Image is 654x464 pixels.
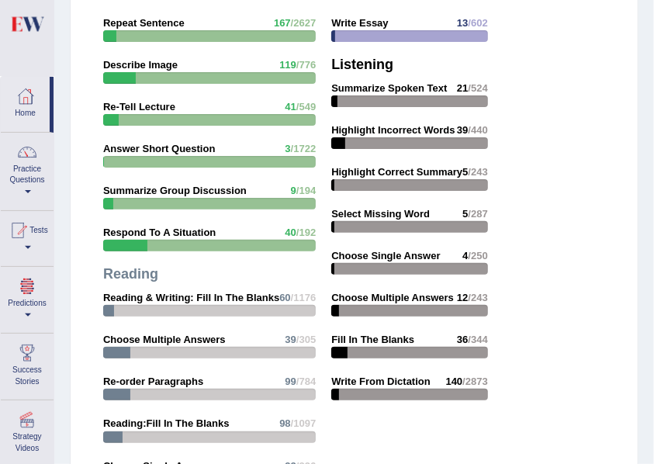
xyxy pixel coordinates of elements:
[331,82,447,94] strong: Summarize Spoken Text
[103,101,175,113] strong: Re-Tell Lecture
[291,143,317,154] span: /1722
[469,292,488,303] span: /243
[331,292,454,303] strong: Choose Multiple Answers
[457,334,468,345] span: 36
[291,417,317,429] span: /1097
[469,334,488,345] span: /344
[103,185,247,196] strong: Summarize Group Discussion
[1,211,54,261] a: Tests
[331,166,462,178] strong: Highlight Correct Summary
[462,250,468,261] span: 4
[469,17,488,29] span: /602
[331,208,430,220] strong: Select Missing Word
[1,267,54,328] a: Predictions
[457,292,468,303] span: 12
[103,143,215,154] strong: Answer Short Question
[331,57,393,72] strong: Listening
[103,292,279,303] strong: Reading & Writing: Fill In The Blanks
[296,376,316,387] span: /784
[1,334,54,395] a: Success Stories
[291,292,317,303] span: /1176
[331,250,440,261] strong: Choose Single Answer
[469,82,488,94] span: /524
[1,400,54,462] a: Strategy Videos
[469,166,488,178] span: /243
[285,143,291,154] span: 3
[285,227,296,238] span: 40
[103,417,230,429] strong: Reading:Fill In The Blanks
[296,101,316,113] span: /549
[446,376,463,387] span: 140
[296,227,316,238] span: /192
[103,376,203,387] strong: Re-order Paragraphs
[462,166,468,178] span: 5
[296,59,316,71] span: /776
[279,292,290,303] span: 60
[285,101,296,113] span: 41
[457,124,468,136] span: 39
[279,59,296,71] span: 119
[285,334,296,345] span: 39
[285,376,296,387] span: 99
[331,334,414,345] strong: Fill In The Blanks
[469,124,488,136] span: /440
[279,417,290,429] span: 98
[296,185,316,196] span: /194
[462,208,468,220] span: 5
[457,17,468,29] span: 13
[103,59,178,71] strong: Describe Image
[291,17,317,29] span: /2627
[462,376,488,387] span: /2873
[469,208,488,220] span: /287
[296,334,316,345] span: /305
[103,17,185,29] strong: Repeat Sentence
[103,227,216,238] strong: Respond To A Situation
[457,82,468,94] span: 21
[103,334,226,345] strong: Choose Multiple Answers
[1,77,50,127] a: Home
[331,124,455,136] strong: Highlight Incorrect Words
[103,266,158,282] strong: Reading
[331,17,388,29] strong: Write Essay
[469,250,488,261] span: /250
[331,376,431,387] strong: Write From Dictation
[1,133,54,206] a: Practice Questions
[274,17,291,29] span: 167
[291,185,296,196] span: 9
